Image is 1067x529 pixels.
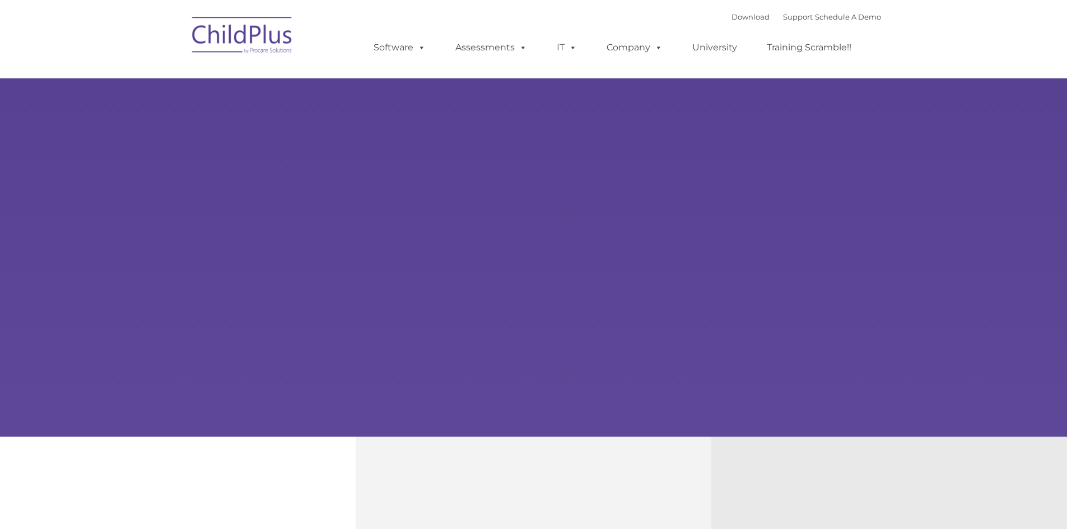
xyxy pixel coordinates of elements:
[595,36,674,59] a: Company
[815,12,881,21] a: Schedule A Demo
[546,36,588,59] a: IT
[731,12,881,21] font: |
[187,9,299,65] img: ChildPlus by Procare Solutions
[783,12,813,21] a: Support
[731,12,770,21] a: Download
[756,36,863,59] a: Training Scramble!!
[681,36,748,59] a: University
[362,36,437,59] a: Software
[444,36,538,59] a: Assessments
